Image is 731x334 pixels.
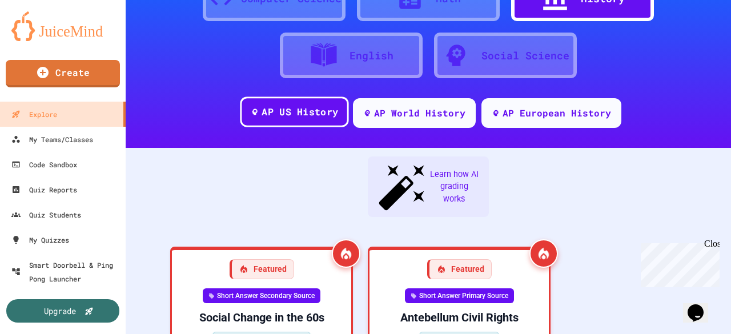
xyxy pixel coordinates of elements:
div: Quiz Students [11,208,81,222]
div: Chat with us now!Close [5,5,79,73]
div: Code Sandbox [11,158,77,171]
div: English [350,48,393,63]
iframe: chat widget [636,239,720,287]
div: AP European History [503,106,611,120]
div: Antebellum Civil Rights [379,310,540,325]
div: Short Answer Primary Source [405,288,514,303]
div: AP US History [262,105,338,119]
iframe: chat widget [683,288,720,323]
div: My Teams/Classes [11,132,93,146]
div: Short Answer Secondary Source [203,288,320,303]
div: Explore [11,107,57,121]
div: Featured [230,259,294,279]
div: Upgrade [44,305,76,317]
div: Quiz Reports [11,183,77,196]
div: Social Change in the 60s [181,310,342,325]
div: Smart Doorbell & Ping Pong Launcher [11,258,121,285]
div: AP World History [374,106,465,120]
div: Social Science [481,48,569,63]
div: Featured [427,259,492,279]
a: Create [6,60,120,87]
span: Learn how AI grading works [428,168,480,206]
img: logo-orange.svg [11,11,114,41]
div: My Quizzes [11,233,69,247]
